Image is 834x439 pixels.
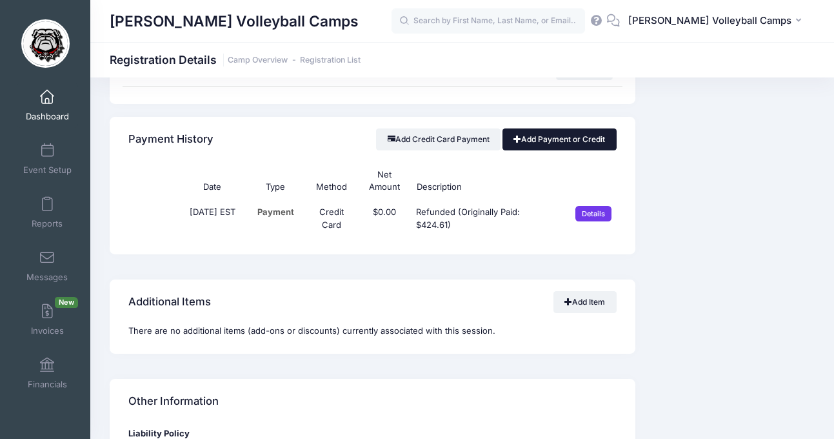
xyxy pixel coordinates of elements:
td: [DATE] EST [179,199,246,238]
td: Refunded (Originally Paid: $424.61) [411,199,561,238]
input: Search by First Name, Last Name, or Email... [392,8,585,34]
input: Details [575,206,612,221]
span: Dashboard [26,111,69,122]
button: Add Credit Card Payment [376,128,501,150]
a: Dashboard [17,83,78,128]
span: Financials [28,379,67,390]
a: Event Setup [17,136,78,181]
h4: Other Information [128,383,219,420]
th: Net Amount [358,162,411,200]
span: Messages [26,272,68,283]
td: Payment [246,199,305,238]
h4: Payment History [128,121,213,158]
button: [PERSON_NAME] Volleyball Camps [620,6,815,36]
a: InvoicesNew [17,297,78,342]
th: Type [246,162,305,200]
th: Method [305,162,358,200]
h1: Registration Details [110,53,361,66]
a: Camp Overview [228,56,288,65]
a: Add Item [553,291,617,313]
td: Credit Card [305,199,358,238]
a: Reports [17,190,78,235]
span: Reports [32,218,63,229]
a: Add Payment or Credit [502,128,617,150]
h4: Additional Items [128,283,211,320]
a: Registration List [300,56,361,65]
th: Description [411,162,561,200]
a: Messages [17,243,78,289]
span: Invoices [31,325,64,336]
span: [PERSON_NAME] Volleyball Camps [628,14,791,28]
img: Tom Black Volleyball Camps [21,19,70,68]
a: Financials [17,351,78,396]
th: Date [179,162,246,200]
td: $0.00 [358,199,411,238]
span: Event Setup [23,165,72,176]
h1: [PERSON_NAME] Volleyball Camps [110,6,359,36]
span: New [55,297,78,308]
div: There are no additional items (add-ons or discounts) currently associated with this session. [110,325,635,354]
